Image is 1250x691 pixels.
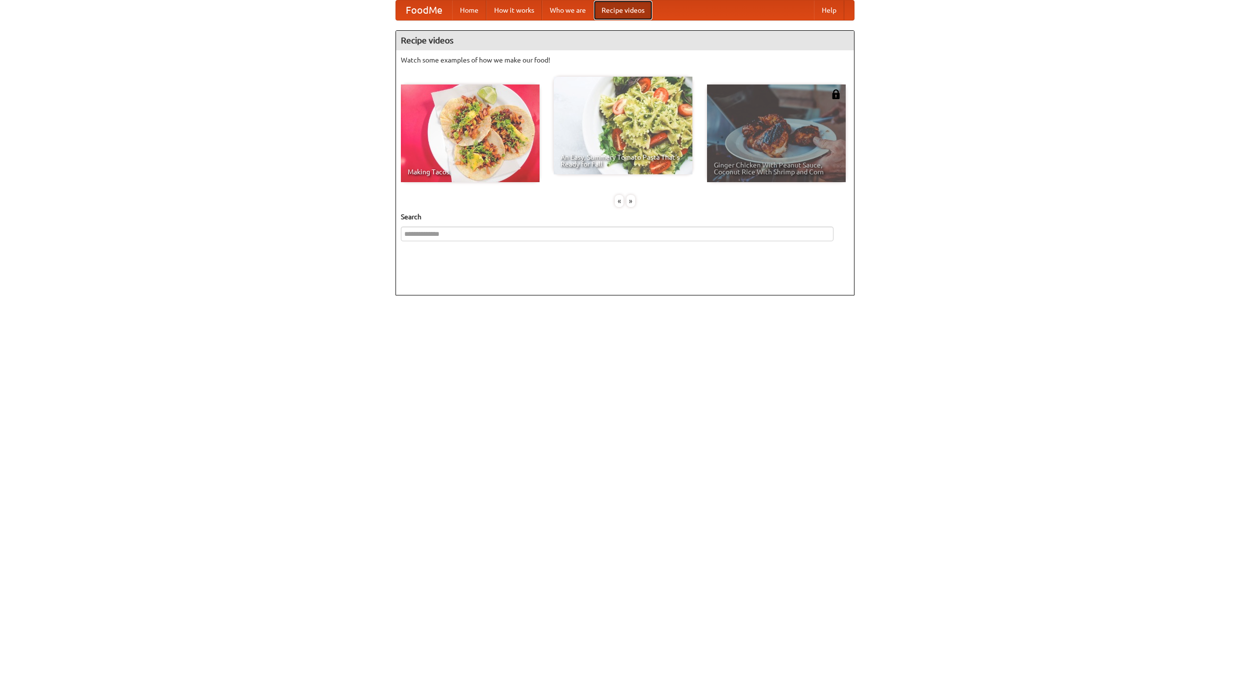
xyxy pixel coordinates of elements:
a: An Easy, Summery Tomato Pasta That's Ready for Fall [554,77,692,174]
a: Help [814,0,844,20]
div: « [615,195,624,207]
h4: Recipe videos [396,31,854,50]
p: Watch some examples of how we make our food! [401,55,849,65]
a: Who we are [542,0,594,20]
img: 483408.png [831,89,841,99]
a: Recipe videos [594,0,652,20]
div: » [626,195,635,207]
span: An Easy, Summery Tomato Pasta That's Ready for Fall [561,154,686,168]
h5: Search [401,212,849,222]
a: How it works [486,0,542,20]
a: Home [452,0,486,20]
a: FoodMe [396,0,452,20]
a: Making Tacos [401,84,540,182]
span: Making Tacos [408,168,533,175]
